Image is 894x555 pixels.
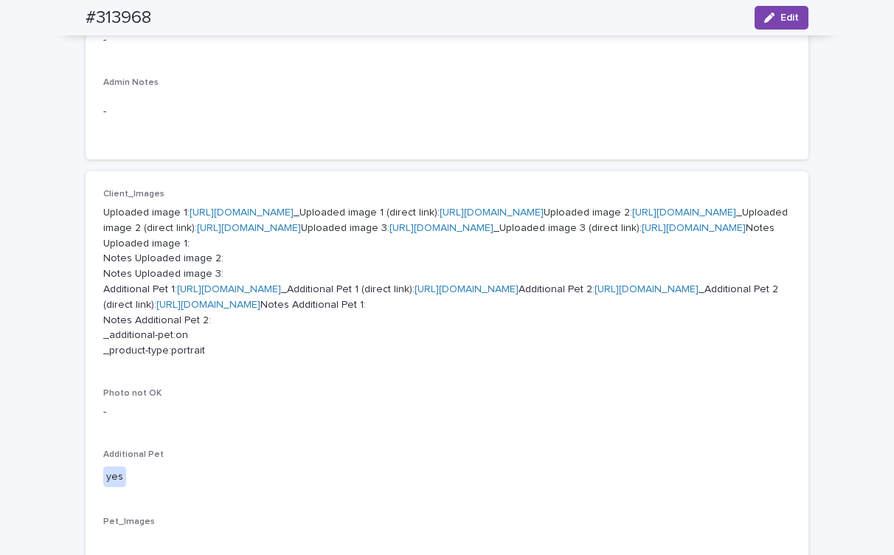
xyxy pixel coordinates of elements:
a: [URL][DOMAIN_NAME] [197,223,301,233]
button: Edit [755,6,808,30]
a: [URL][DOMAIN_NAME] [389,223,493,233]
h2: #313968 [86,7,151,29]
p: - [103,104,791,120]
a: [URL][DOMAIN_NAME] [156,300,260,310]
a: [URL][DOMAIN_NAME] [190,207,294,218]
span: Client_Images [103,190,164,199]
span: Photo not OK [103,389,162,398]
p: - [103,32,791,48]
p: - [103,404,791,420]
span: Pet_Images [103,517,155,526]
a: [URL][DOMAIN_NAME] [632,207,736,218]
a: [URL][DOMAIN_NAME] [642,223,746,233]
a: [URL][DOMAIN_NAME] [440,207,544,218]
a: [URL][DOMAIN_NAME] [177,284,281,294]
p: Uploaded image 1: _Uploaded image 1 (direct link): Uploaded image 2: _Uploaded image 2 (direct li... [103,205,791,359]
span: Admin Notes [103,78,159,87]
a: [URL][DOMAIN_NAME] [595,284,699,294]
span: Additional Pet [103,450,164,459]
div: yes [103,466,126,488]
a: [URL][DOMAIN_NAME] [415,284,519,294]
span: Edit [780,13,799,23]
